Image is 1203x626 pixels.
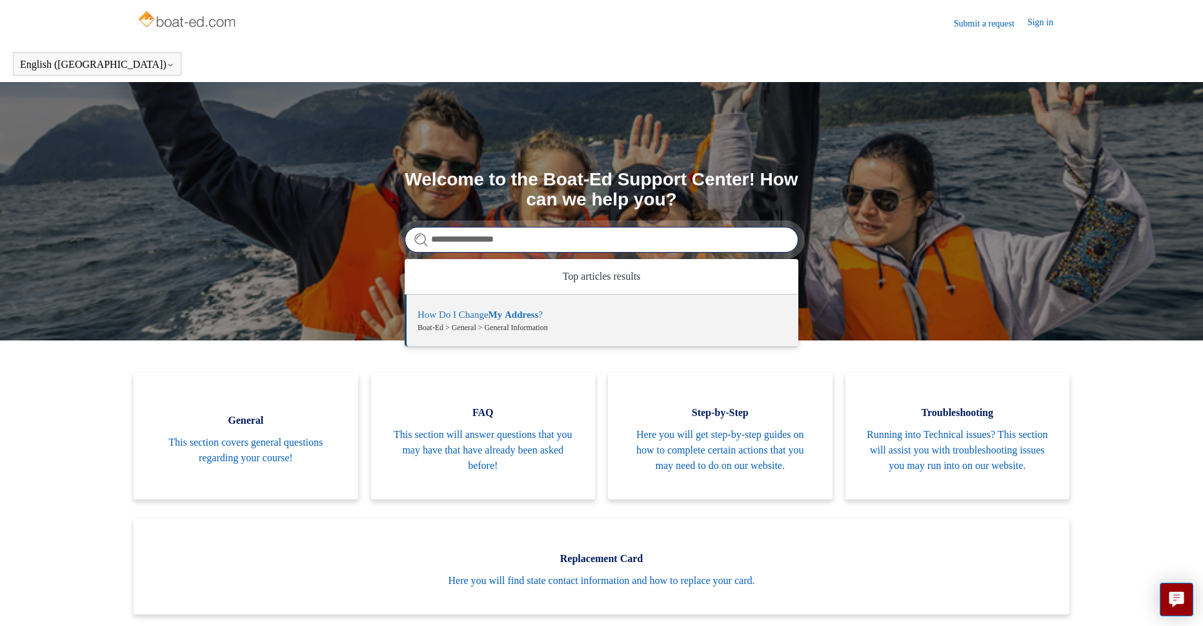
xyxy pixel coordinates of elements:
span: Here you will get step-by-step guides on how to complete certain actions that you may need to do ... [627,427,813,474]
a: Submit a request [954,17,1027,30]
button: Live chat [1160,583,1193,616]
h1: Welcome to the Boat-Ed Support Center! How can we help you? [405,170,798,210]
em: My [489,309,503,320]
button: English ([GEOGRAPHIC_DATA]) [20,59,174,70]
a: General This section covers general questions regarding your course! [134,373,358,499]
span: General [153,413,339,428]
a: Sign in [1027,16,1066,31]
zd-autocomplete-header: Top articles results [405,259,798,295]
span: Here you will find state contact information and how to replace your card. [153,573,1050,589]
a: Replacement Card Here you will find state contact information and how to replace your card. [134,519,1069,614]
span: This section covers general questions regarding your course! [153,435,339,466]
zd-autocomplete-title-multibrand: Suggested result 1 How Do I Change My Address? [418,309,543,322]
input: Search [405,227,798,253]
a: Step-by-Step Here you will get step-by-step guides on how to complete certain actions that you ma... [608,373,833,499]
zd-autocomplete-breadcrumbs-multibrand: Boat-Ed > General > General Information [418,322,785,333]
a: Troubleshooting Running into Technical issues? This section will assist you with troubleshooting ... [845,373,1070,499]
span: Step-by-Step [627,405,813,421]
img: Boat-Ed Help Center home page [137,8,239,34]
a: FAQ This section will answer questions that you may have that have already been asked before! [371,373,596,499]
em: Address [505,309,538,320]
span: Troubleshooting [865,405,1051,421]
span: Running into Technical issues? This section will assist you with troubleshooting issues you may r... [865,427,1051,474]
span: Replacement Card [153,551,1050,567]
span: This section will answer questions that you may have that have already been asked before! [390,427,576,474]
span: FAQ [390,405,576,421]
